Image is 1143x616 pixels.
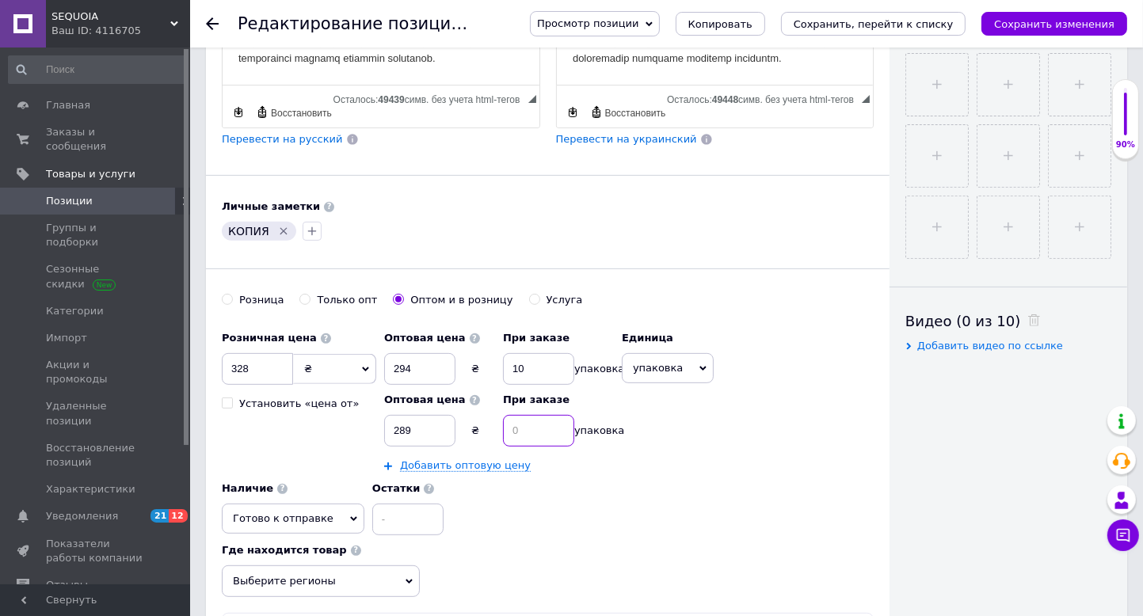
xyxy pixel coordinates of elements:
[676,12,765,36] button: Копировать
[46,194,93,208] span: Позиции
[574,362,614,376] div: упаковка
[384,332,466,344] b: Оптовая цена
[455,362,495,376] div: ₴
[46,331,87,345] span: Импорт
[981,12,1127,36] button: Сохранить изменения
[564,104,581,121] a: Сделать резервную копию сейчас
[206,17,219,30] div: Вернуться назад
[400,459,531,472] a: Добавить оптовую цену
[384,394,466,405] b: Оптовая цена
[372,504,444,535] input: -
[378,94,404,105] span: 49439
[230,104,247,121] a: Сделать резервную копию сейчас
[556,133,697,145] span: Перевести на украинский
[222,544,347,556] b: Где находится товар
[781,12,966,36] button: Сохранить, перейти к списку
[333,90,528,105] div: Подсчет символов
[667,90,862,105] div: Подсчет символов
[537,17,638,29] span: Просмотр позиции
[917,340,1063,352] span: Добавить видео по ссылке
[222,565,420,597] span: Выберите регионы
[239,397,359,411] div: Установить «цена от»
[46,262,147,291] span: Сезонные скидки
[16,16,301,181] body: Визуальный текстовый редактор, D6D82910-68A0-444F-ABAD-22CF24B195F6
[233,512,333,524] span: Готово к отправке
[410,293,512,307] div: Оптом и в розницу
[46,509,118,523] span: Уведомления
[455,424,495,438] div: ₴
[150,509,169,523] span: 21
[222,133,343,145] span: Перевести на русский
[238,14,844,33] h1: Редактирование позиции: Стяжка кабельна 8х500 мм чорна 100 шт.
[304,363,312,375] span: ₴
[1112,79,1139,159] div: 90% Качество заполнения
[622,331,714,345] label: Единица
[46,167,135,181] span: Товары и услуги
[503,393,614,407] label: При заказе
[46,221,147,249] span: Группы и подборки
[46,98,90,112] span: Главная
[712,94,738,105] span: 49448
[905,313,1020,329] span: Видео (0 из 10)
[46,399,147,428] span: Удаленные позиции
[503,331,614,345] label: При заказе
[688,18,752,30] span: Копировать
[222,332,317,344] b: Розничная цена
[253,104,334,121] a: Восстановить
[588,104,669,121] a: Восстановить
[994,18,1114,30] i: Сохранить изменения
[51,10,170,24] span: SEQUOIA
[46,304,104,318] span: Категории
[503,353,574,385] input: 0
[222,353,293,385] input: 0
[794,18,954,30] i: Сохранить, перейти к списку
[169,509,187,523] span: 12
[528,95,536,103] span: Перетащите для изменения размера
[317,293,377,307] div: Только опт
[46,578,88,592] span: Отзывы
[46,125,147,154] span: Заказы и сообщения
[46,537,147,565] span: Показатели работы компании
[603,107,666,120] span: Восстановить
[8,55,187,84] input: Поиск
[51,24,190,38] div: Ваш ID: 4116705
[503,415,574,447] input: 0
[269,107,332,120] span: Восстановить
[384,353,455,385] input: 0
[222,200,320,212] b: Личные заметки
[46,482,135,496] span: Характеристики
[384,415,455,447] input: 0
[16,16,301,181] body: Визуальный текстовый редактор, C1A18FF5-5247-41CA-9C27-C9A329788707
[228,225,269,238] span: КОПИЯ
[547,293,583,307] div: Услуга
[46,358,147,386] span: Акции и промокоды
[239,293,284,307] div: Розница
[574,424,614,438] div: упаковка
[277,225,290,238] svg: Удалить метку
[372,482,421,494] b: Остатки
[1107,519,1139,551] button: Чат с покупателем
[622,353,714,383] span: упаковка
[222,482,273,494] b: Наличие
[1113,139,1138,150] div: 90%
[862,95,870,103] span: Перетащите для изменения размера
[46,441,147,470] span: Восстановление позиций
